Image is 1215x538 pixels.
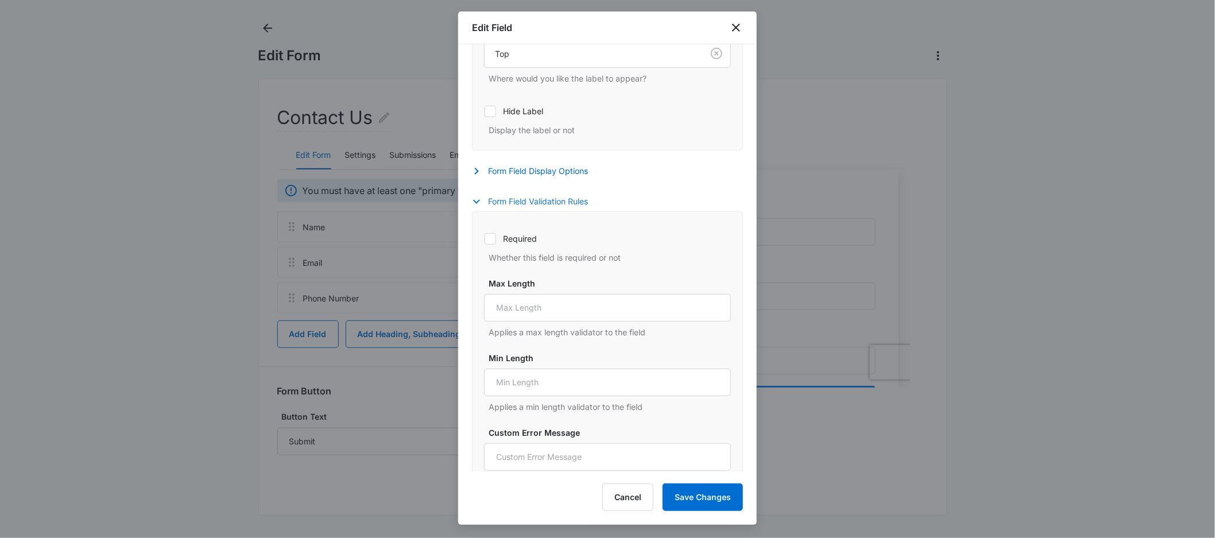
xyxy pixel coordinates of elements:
[484,294,731,322] input: Max Length
[34,227,233,249] button: Submit
[489,427,736,439] label: Custom Error Message
[707,44,726,63] button: Clear
[34,100,57,110] span: Email
[472,195,599,208] button: Form Field Validation Rules
[484,369,731,396] input: Min Length
[602,483,653,511] button: Cancel
[489,352,736,364] label: Min Length
[489,277,736,289] label: Max Length
[489,326,731,338] p: Applies a max length validator to the field
[227,187,374,221] iframe: reCAPTCHA
[34,36,59,46] span: Name
[489,401,731,413] p: Applies a min length validator to the field
[472,21,512,34] h1: Edit Field
[484,443,731,471] input: Custom Error Message
[484,233,731,245] label: Required
[729,21,743,34] button: close
[489,251,731,264] p: Whether this field is required or not
[484,105,731,117] label: Hide Label
[489,124,731,136] p: Display the label or not
[489,72,731,84] p: Where would you like the label to appear?
[472,164,599,178] button: Form Field Display Options
[34,165,96,175] span: Phone Number
[663,483,743,511] button: Save Changes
